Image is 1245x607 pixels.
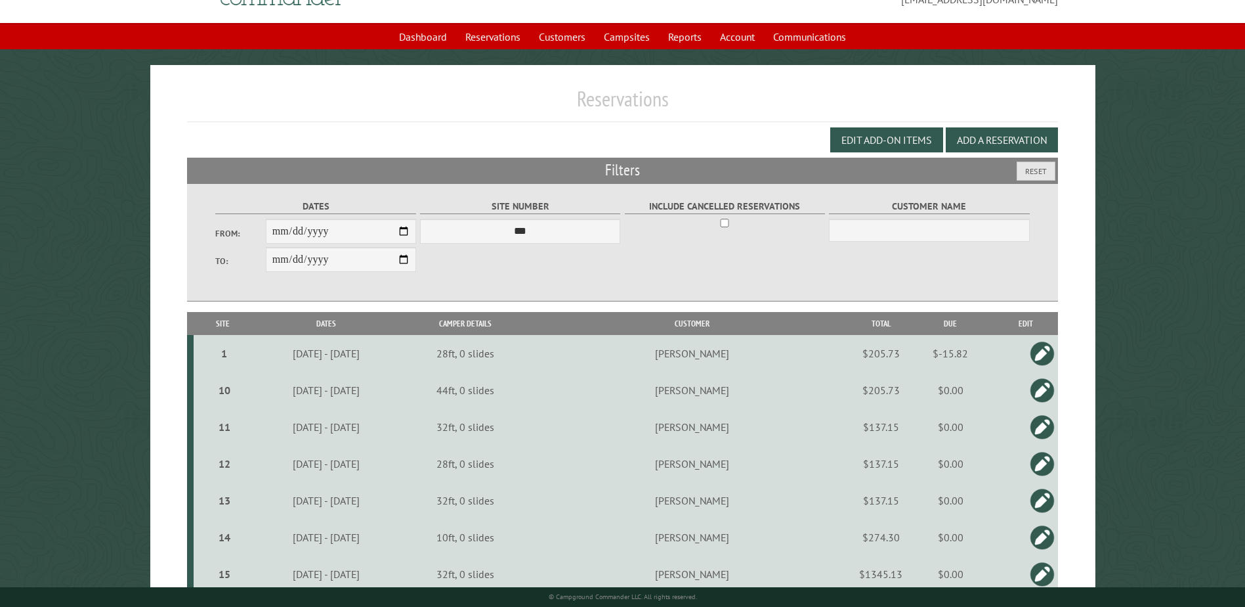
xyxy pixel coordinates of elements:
[215,227,265,240] label: From:
[199,384,249,397] div: 10
[400,556,530,593] td: 32ft, 0 slides
[391,24,455,49] a: Dashboard
[855,556,907,593] td: $1345.13
[530,482,855,519] td: [PERSON_NAME]
[199,420,249,434] div: 11
[660,24,709,49] a: Reports
[1017,162,1055,181] button: Reset
[855,372,907,409] td: $205.73
[855,312,907,335] th: Total
[855,335,907,372] td: $205.73
[530,556,855,593] td: [PERSON_NAME]
[855,445,907,482] td: $137.15
[531,24,593,49] a: Customers
[946,127,1058,152] button: Add a Reservation
[907,482,994,519] td: $0.00
[830,127,943,152] button: Edit Add-on Items
[530,445,855,482] td: [PERSON_NAME]
[457,24,528,49] a: Reservations
[625,199,825,214] label: Include Cancelled Reservations
[254,347,398,360] div: [DATE] - [DATE]
[994,312,1058,335] th: Edit
[829,199,1029,214] label: Customer Name
[199,347,249,360] div: 1
[855,519,907,556] td: $274.30
[765,24,854,49] a: Communications
[855,482,907,519] td: $137.15
[855,409,907,445] td: $137.15
[400,409,530,445] td: 32ft, 0 slides
[254,568,398,581] div: [DATE] - [DATE]
[215,255,265,267] label: To:
[400,445,530,482] td: 28ft, 0 slides
[400,312,530,335] th: Camper Details
[420,199,620,214] label: Site Number
[907,312,994,335] th: Due
[907,556,994,593] td: $0.00
[400,372,530,409] td: 44ft, 0 slides
[530,335,855,372] td: [PERSON_NAME]
[596,24,658,49] a: Campsites
[199,494,249,507] div: 13
[400,519,530,556] td: 10ft, 0 slides
[254,420,398,434] div: [DATE] - [DATE]
[199,568,249,581] div: 15
[199,531,249,544] div: 14
[907,372,994,409] td: $0.00
[907,335,994,372] td: $-15.82
[254,457,398,470] div: [DATE] - [DATE]
[254,531,398,544] div: [DATE] - [DATE]
[187,86,1057,122] h1: Reservations
[400,335,530,372] td: 28ft, 0 slides
[252,312,401,335] th: Dates
[254,384,398,397] div: [DATE] - [DATE]
[400,482,530,519] td: 32ft, 0 slides
[199,457,249,470] div: 12
[712,24,763,49] a: Account
[530,519,855,556] td: [PERSON_NAME]
[549,593,697,601] small: © Campground Commander LLC. All rights reserved.
[187,158,1057,183] h2: Filters
[907,445,994,482] td: $0.00
[194,312,251,335] th: Site
[215,199,415,214] label: Dates
[907,519,994,556] td: $0.00
[530,312,855,335] th: Customer
[530,409,855,445] td: [PERSON_NAME]
[254,494,398,507] div: [DATE] - [DATE]
[907,409,994,445] td: $0.00
[530,372,855,409] td: [PERSON_NAME]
